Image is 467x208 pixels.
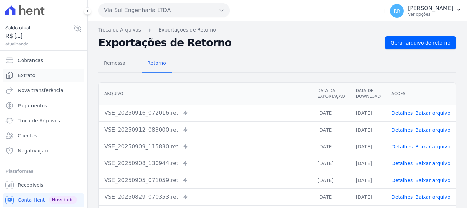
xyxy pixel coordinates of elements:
[350,83,386,105] th: Data de Download
[104,159,306,168] div: VSE_20250908_130944.ret
[104,176,306,184] div: VSE_20250905_071059.ret
[18,87,63,94] span: Nova transferência
[415,178,450,183] a: Baixar arquivo
[3,84,84,97] a: Nova transferência
[391,161,413,166] a: Detalhes
[159,26,216,34] a: Exportações de Retorno
[3,129,84,143] a: Clientes
[312,138,350,155] td: [DATE]
[98,3,230,17] button: Via Sul Engenharia LTDA
[104,109,306,117] div: VSE_20250916_072016.ret
[5,32,74,41] span: R$ [...]
[3,69,84,82] a: Extrato
[18,197,45,204] span: Conta Hent
[18,57,43,64] span: Cobranças
[5,167,82,175] div: Plataformas
[49,196,77,204] span: Novidade
[5,24,74,32] span: Saldo atual
[18,72,35,79] span: Extrato
[350,155,386,172] td: [DATE]
[18,182,43,188] span: Recebíveis
[18,102,47,109] span: Pagamentos
[391,178,413,183] a: Detalhes
[391,110,413,116] a: Detalhes
[99,83,312,105] th: Arquivo
[391,127,413,133] a: Detalhes
[3,193,84,207] a: Conta Hent Novidade
[3,178,84,192] a: Recebíveis
[408,5,453,12] p: [PERSON_NAME]
[385,36,456,49] a: Gerar arquivo de retorno
[312,155,350,172] td: [DATE]
[350,188,386,205] td: [DATE]
[5,41,74,47] span: atualizando...
[104,143,306,151] div: VSE_20250909_115830.ret
[386,83,456,105] th: Ações
[350,138,386,155] td: [DATE]
[18,117,60,124] span: Troca de Arquivos
[98,26,456,34] nav: Breadcrumb
[415,194,450,200] a: Baixar arquivo
[408,12,453,17] p: Ver opções
[104,193,306,201] div: VSE_20250829_070353.ret
[350,121,386,138] td: [DATE]
[3,99,84,112] a: Pagamentos
[415,144,450,149] a: Baixar arquivo
[312,105,350,121] td: [DATE]
[100,56,130,70] span: Remessa
[415,110,450,116] a: Baixar arquivo
[391,144,413,149] a: Detalhes
[98,55,131,73] a: Remessa
[350,105,386,121] td: [DATE]
[18,132,37,139] span: Clientes
[312,172,350,188] td: [DATE]
[18,147,48,154] span: Negativação
[393,9,400,13] span: RR
[104,126,306,134] div: VSE_20250912_083000.ret
[415,161,450,166] a: Baixar arquivo
[143,56,170,70] span: Retorno
[391,194,413,200] a: Detalhes
[312,83,350,105] th: Data da Exportação
[3,53,84,67] a: Cobranças
[98,38,379,48] h2: Exportações de Retorno
[415,127,450,133] a: Baixar arquivo
[3,114,84,127] a: Troca de Arquivos
[312,188,350,205] td: [DATE]
[98,26,141,34] a: Troca de Arquivos
[391,39,450,46] span: Gerar arquivo de retorno
[3,144,84,158] a: Negativação
[350,172,386,188] td: [DATE]
[142,55,172,73] a: Retorno
[312,121,350,138] td: [DATE]
[385,1,467,21] button: RR [PERSON_NAME] Ver opções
